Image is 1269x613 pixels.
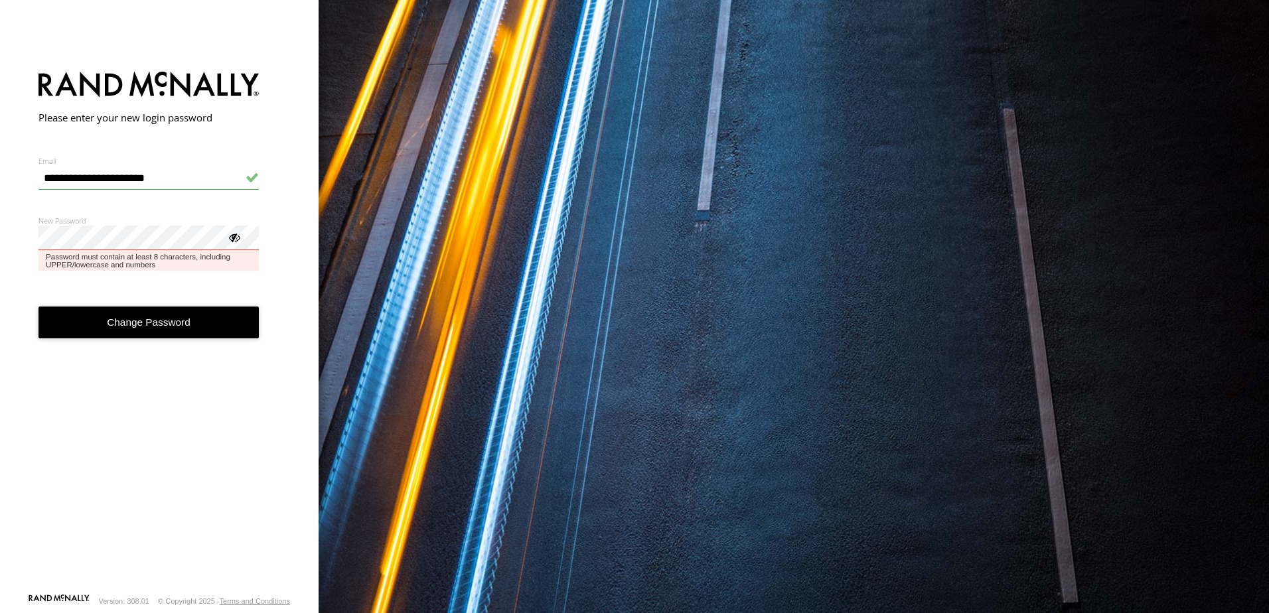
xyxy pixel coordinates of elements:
[38,111,260,124] h2: Please enter your new login password
[38,216,260,226] label: New Password
[38,156,260,166] label: Email
[38,69,260,103] img: Rand McNally
[220,597,290,605] a: Terms and Conditions
[38,250,260,271] label: Password must contain at least 8 characters, including UPPER/lowercase and numbers
[29,594,90,608] a: Visit our Website
[38,306,260,339] button: Change Password
[158,597,290,605] div: © Copyright 2025 -
[99,597,149,605] div: Version: 308.01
